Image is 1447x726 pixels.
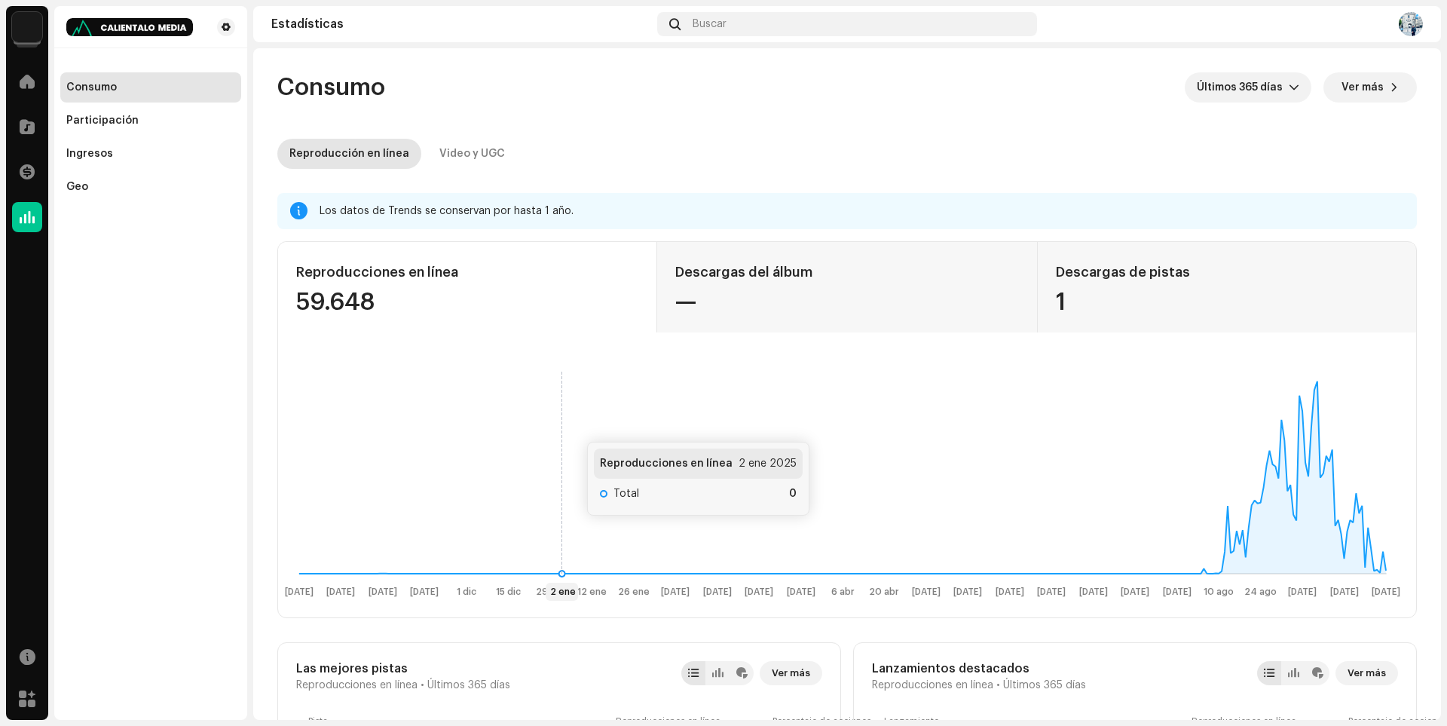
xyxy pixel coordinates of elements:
text: [DATE] [410,587,439,597]
re-m-nav-item: Geo [60,172,241,202]
text: [DATE] [1037,587,1066,597]
text: [DATE] [1288,587,1317,597]
text: [DATE] [326,587,355,597]
text: [DATE] [1163,587,1192,597]
span: Ver más [1348,658,1386,688]
div: Participación [66,115,139,127]
div: Reproducciones en línea [296,260,638,284]
text: 6 abr [831,587,855,596]
span: Consumo [277,72,385,103]
text: [DATE] [1330,587,1359,597]
span: Ver más [1341,72,1384,103]
button: Ver más [1335,661,1398,685]
button: Ver más [760,661,822,685]
text: 20 abr [869,587,899,596]
div: Las mejores pistas [296,661,510,676]
re-m-nav-item: Consumo [60,72,241,103]
span: Ver más [772,658,810,688]
text: [DATE] [912,587,941,597]
text: 10 ago [1204,587,1234,596]
text: [DATE] [703,587,732,597]
span: Últimos 365 días [427,679,510,691]
text: 1 dic [457,587,476,596]
text: [DATE] [745,587,773,597]
img: 4d5a508c-c80f-4d99-b7fb-82554657661d [12,12,42,42]
text: 26 ene [618,587,650,596]
div: Reproducción en línea [289,139,409,169]
re-m-nav-item: Participación [60,106,241,136]
span: • [996,679,1000,691]
span: Últimos 365 días [1197,72,1289,103]
span: Reproducciones en línea [296,679,418,691]
text: 12 ene [577,587,607,596]
img: 3a00138c-6d99-4b2b-a40f-3617c7ec8e67 [1399,12,1423,36]
text: [DATE] [1372,587,1400,597]
text: 15 dic [496,587,521,596]
div: Geo [66,181,88,193]
div: Descargas del álbum [675,260,1018,284]
div: Consumo [66,81,117,93]
button: Ver más [1323,72,1417,103]
re-m-nav-item: Ingresos [60,139,241,169]
text: [DATE] [787,587,815,597]
text: [DATE] [953,587,982,597]
span: Últimos 365 días [1003,679,1086,691]
div: Los datos de Trends se conservan por hasta 1 año. [320,202,1405,220]
div: 59.648 [296,290,638,314]
text: [DATE] [285,587,314,597]
text: 2 ene [550,587,576,596]
div: — [675,290,1018,314]
div: Descargas de pistas [1056,260,1398,284]
text: [DATE] [1121,587,1149,597]
div: Ingresos [66,148,113,160]
div: Lanzamientos destacados [872,661,1086,676]
text: [DATE] [369,587,397,597]
span: Reproducciones en línea [872,679,993,691]
div: dropdown trigger [1289,72,1299,103]
text: 29 dic [536,587,564,596]
text: [DATE] [996,587,1024,597]
span: Buscar [693,18,727,30]
div: Estadísticas [271,18,651,30]
div: Video y UGC [439,139,505,169]
text: [DATE] [1079,587,1108,597]
div: 1 [1056,290,1398,314]
img: 0ed834c7-8d06-45ec-9a54-f43076e9bbbc [66,18,193,36]
text: [DATE] [661,587,690,597]
text: 24 ago [1244,587,1277,596]
span: • [421,679,424,691]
